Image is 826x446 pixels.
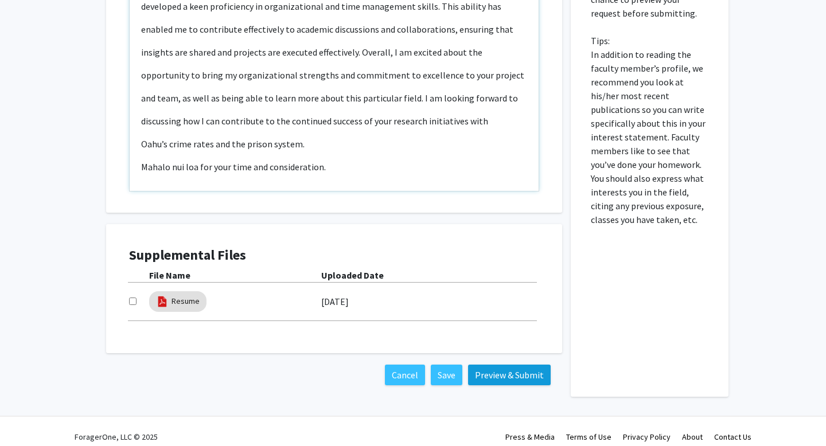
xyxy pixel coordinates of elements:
[141,137,527,151] p: Oahu’s crime rates and the prison system.
[623,432,671,442] a: Privacy Policy
[566,432,611,442] a: Terms of Use
[172,295,200,307] a: Resume
[505,432,555,442] a: Press & Media
[9,394,49,437] iframe: Chat
[321,269,384,281] b: Uploaded Date
[141,68,527,82] p: opportunity to bring my organizational strengths and commitment to excellence to your project
[141,114,527,128] p: discussing how I can contribute to the continued success of your research initiatives with
[141,22,527,36] p: enabled me to contribute effectively to academic discussions and collaborations, ensuring that
[129,247,539,264] h4: Supplemental Files
[141,160,527,174] p: Mahalo nui loa for your time and consideration.
[321,292,349,311] label: [DATE]
[156,295,169,308] img: pdf_icon.png
[682,432,703,442] a: About
[141,91,527,105] p: and team, as well as being able to learn more about this particular field. I am looking forward to
[141,45,527,59] p: insights are shared and projects are executed effectively. Overall, I am excited about the
[714,432,751,442] a: Contact Us
[468,365,551,385] button: Preview & Submit
[431,365,462,385] button: Save
[385,365,425,385] button: Cancel
[149,269,190,281] b: File Name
